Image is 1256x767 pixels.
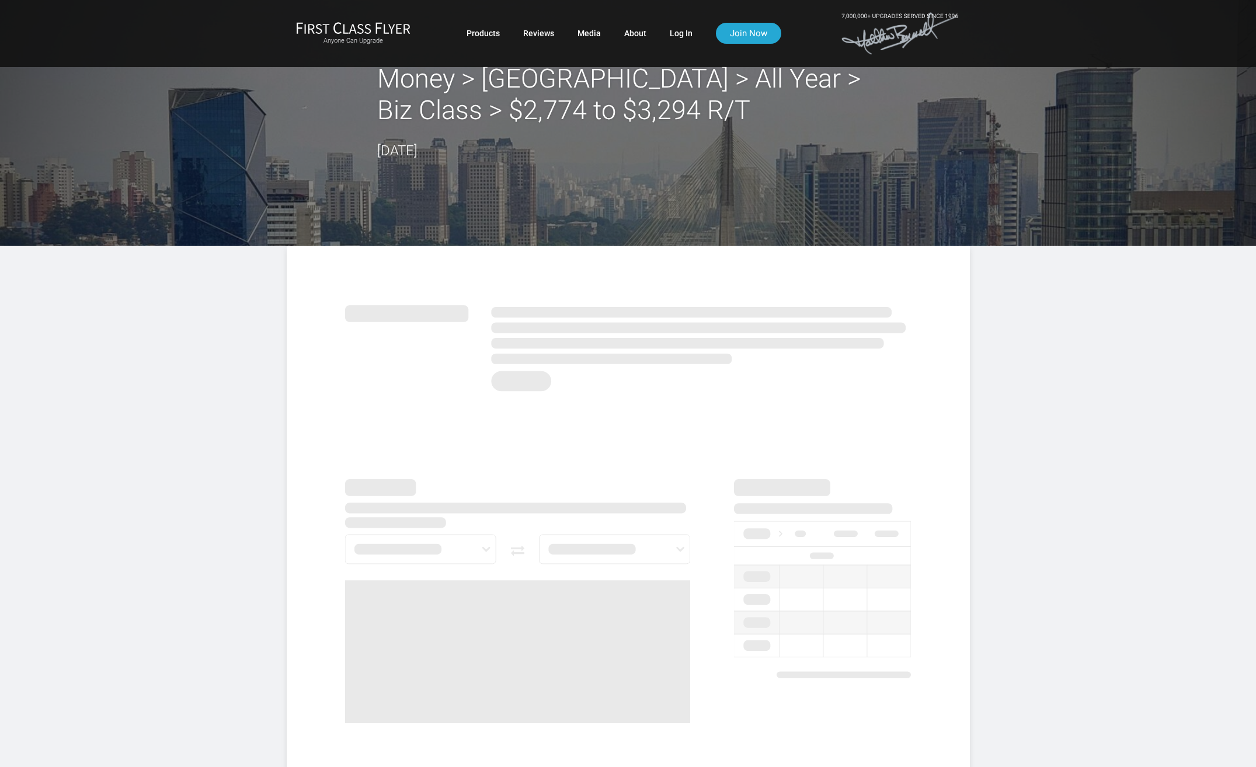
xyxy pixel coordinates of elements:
[345,292,911,398] img: summary.svg
[345,479,691,753] img: routes.svg
[523,23,554,44] a: Reviews
[734,479,911,681] img: availability.svg
[670,23,693,44] a: Log In
[377,63,879,126] h2: Money > [GEOGRAPHIC_DATA] > All Year > Biz Class > $2,774 to $3,294 R/T
[624,23,646,44] a: About
[377,142,417,159] time: [DATE]
[296,37,410,45] small: Anyone Can Upgrade
[577,23,601,44] a: Media
[296,22,410,34] img: First Class Flyer
[296,22,410,45] a: First Class FlyerAnyone Can Upgrade
[716,23,781,44] a: Join Now
[467,23,500,44] a: Products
